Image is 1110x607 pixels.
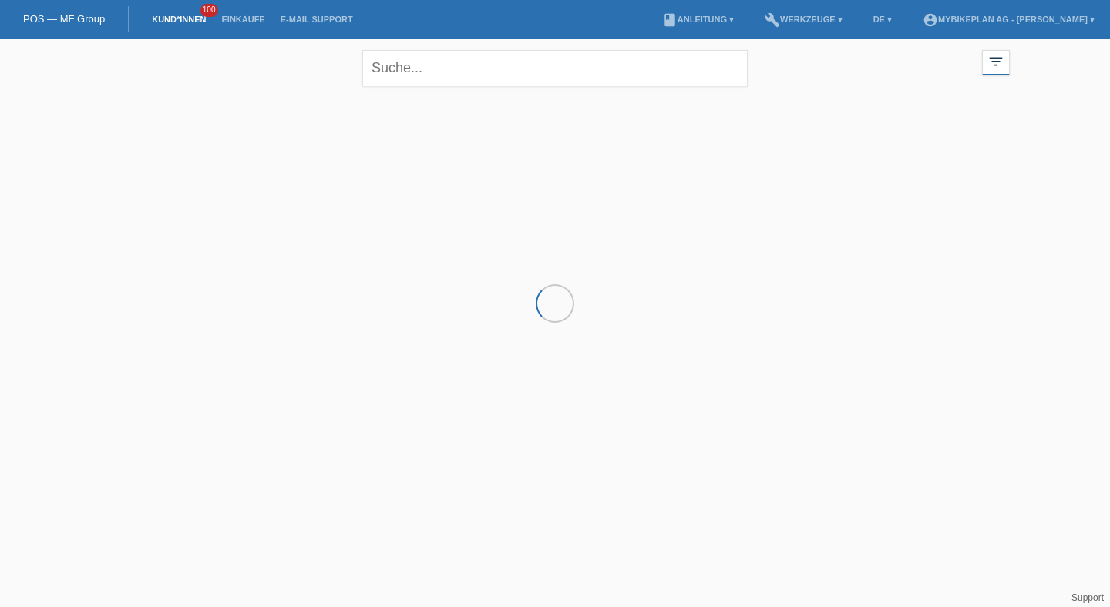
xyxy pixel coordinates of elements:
a: Support [1071,592,1104,603]
a: Einkäufe [214,15,272,24]
a: E-Mail Support [273,15,361,24]
input: Suche... [362,50,748,86]
a: bookAnleitung ▾ [654,15,742,24]
a: DE ▾ [866,15,900,24]
a: buildWerkzeuge ▾ [757,15,850,24]
i: book [662,12,678,28]
i: account_circle [923,12,938,28]
i: build [765,12,780,28]
span: 100 [200,4,219,17]
a: account_circleMybikeplan AG - [PERSON_NAME] ▾ [915,15,1102,24]
a: Kund*innen [144,15,214,24]
i: filter_list [987,53,1004,70]
a: POS — MF Group [23,13,105,25]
